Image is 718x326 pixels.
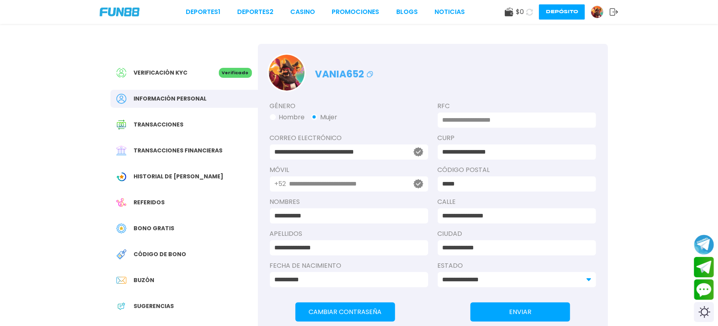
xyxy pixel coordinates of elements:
[116,223,126,233] img: Free Bonus
[134,224,175,233] span: Bono Gratis
[116,198,126,207] img: Referral
[116,94,126,104] img: Personal
[311,113,338,122] button: Mujer
[539,4,585,20] button: Depósito
[110,142,258,160] a: Financial TransactionTransacciones financieras
[116,275,126,285] img: Inbox
[270,165,428,175] label: Móvil
[438,165,596,175] label: Código Postal
[134,95,207,103] span: Información personal
[270,113,305,122] button: Hombre
[315,63,375,81] p: vania652
[275,179,286,189] p: +52
[110,64,258,82] a: Verificación KYCVerificado
[435,7,465,17] a: NOTICIAS
[116,120,126,130] img: Transaction History
[110,168,258,186] a: Wagering TransactionHistorial de [PERSON_NAME]
[694,279,714,300] button: Contact customer service
[516,7,524,17] span: $ 0
[110,271,258,289] a: InboxBuzón
[116,146,126,156] img: Financial Transaction
[270,101,428,111] label: Género
[270,229,428,239] label: APELLIDOS
[470,302,570,322] button: ENVIAR
[438,229,596,239] label: Ciudad
[591,6,603,18] img: Avatar
[110,90,258,108] a: PersonalInformación personal
[694,257,714,278] button: Join telegram
[270,133,428,143] label: Correo electrónico
[134,302,174,310] span: Sugerencias
[110,116,258,134] a: Transaction HistoryTransacciones
[270,261,428,271] label: Fecha de Nacimiento
[270,197,428,207] label: NOMBRES
[110,194,258,211] a: ReferralReferidos
[116,172,126,182] img: Wagering Transaction
[269,55,305,91] img: Avatar
[694,302,714,322] div: Switch theme
[290,7,315,17] a: CASINO
[116,249,126,259] img: Redeem Bonus
[438,133,596,143] label: CURP
[438,197,596,207] label: Calle
[134,198,165,207] span: Referidos
[134,250,187,259] span: Código de bono
[110,297,258,315] a: App FeedbackSugerencias
[219,68,252,78] p: Verificado
[134,146,223,155] span: Transacciones financieras
[110,219,258,237] a: Free BonusBono Gratis
[438,261,596,271] label: Estado
[134,121,184,129] span: Transacciones
[396,7,418,17] a: BLOGS
[100,8,140,16] img: Company Logo
[134,172,224,181] span: Historial de [PERSON_NAME]
[110,245,258,263] a: Redeem BonusCódigo de bono
[295,302,395,322] button: Cambiar Contraseña
[134,276,155,285] span: Buzón
[186,7,220,17] a: Deportes1
[134,69,188,77] span: Verificación KYC
[591,6,610,18] a: Avatar
[116,301,126,311] img: App Feedback
[332,7,380,17] a: Promociones
[694,234,714,255] button: Join telegram channel
[237,7,273,17] a: Deportes2
[438,101,596,111] label: RFC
